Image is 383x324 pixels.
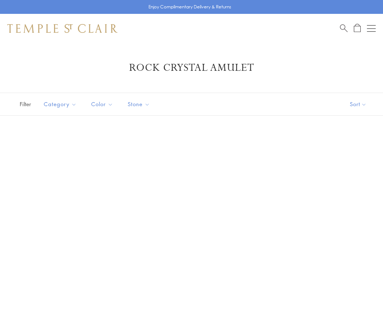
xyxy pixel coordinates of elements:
[40,100,82,109] span: Category
[18,61,365,74] h1: Rock Crystal Amulet
[38,96,82,112] button: Category
[7,24,117,33] img: Temple St. Clair
[333,93,383,115] button: Show sort by
[340,24,348,33] a: Search
[354,24,361,33] a: Open Shopping Bag
[367,24,376,33] button: Open navigation
[122,96,155,112] button: Stone
[148,3,231,11] p: Enjoy Complimentary Delivery & Returns
[88,100,119,109] span: Color
[124,100,155,109] span: Stone
[86,96,119,112] button: Color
